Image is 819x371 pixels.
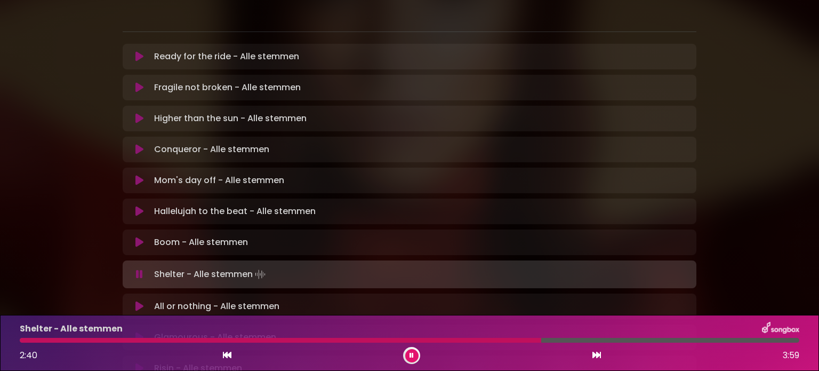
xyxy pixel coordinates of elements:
p: All or nothing - Alle stemmen [154,300,279,313]
p: Shelter - Alle stemmen [154,267,268,282]
p: Fragile not broken - Alle stemmen [154,81,301,94]
p: Conqueror - Alle stemmen [154,143,269,156]
img: waveform4.gif [253,267,268,282]
p: Shelter - Alle stemmen [20,322,123,335]
p: Mom's day off - Alle stemmen [154,174,284,187]
img: songbox-logo-white.png [762,322,799,336]
p: Boom - Alle stemmen [154,236,248,249]
p: Ready for the ride - Alle stemmen [154,50,299,63]
span: 3:59 [783,349,799,362]
p: Hallelujah to the beat - Alle stemmen [154,205,316,218]
p: Higher than the sun - Alle stemmen [154,112,307,125]
span: 2:40 [20,349,37,361]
